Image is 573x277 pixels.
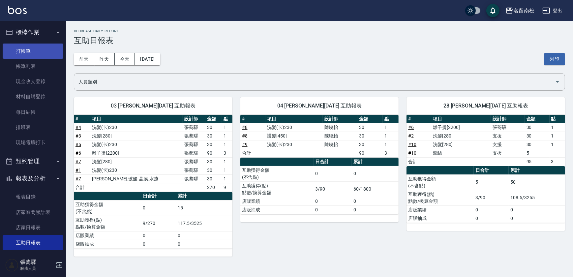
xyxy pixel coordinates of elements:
td: 張蕎驛 [183,132,205,140]
td: 50 [509,174,565,190]
td: 0 [352,166,399,181]
button: save [486,4,499,17]
td: 30 [205,157,222,166]
a: #6 [75,150,81,156]
p: 服務人員 [20,265,54,271]
td: 張蕎驛 [183,157,205,166]
th: # [407,115,431,123]
a: #4 [75,125,81,130]
table: a dense table [74,192,232,249]
td: 店販抽成 [74,240,141,248]
th: 項目 [90,115,183,123]
td: 0 [314,197,352,205]
td: 陳曉怡 [323,123,357,132]
td: 0 [314,166,352,181]
td: 3/90 [314,181,352,197]
td: 離子燙[2200] [90,149,183,157]
td: 張蕎驛 [183,166,205,174]
td: 5 [525,149,550,157]
th: 日合計 [474,166,509,175]
button: 列印 [544,53,565,65]
td: 洗髮(卡)230 [265,140,322,149]
a: #8 [242,125,248,130]
td: 9/270 [141,216,176,231]
a: #2 [408,133,414,138]
td: 洗髮(卡)230 [90,123,183,132]
td: 1 [222,132,232,140]
td: 互助獲得(點) 點數/換算金額 [240,181,314,197]
td: 洗髮(卡)230 [90,166,183,174]
th: 日合計 [314,158,352,166]
td: 30 [357,140,383,149]
a: 互助排行榜 [3,250,63,265]
td: 0 [176,231,232,240]
td: 1 [222,123,232,132]
th: 設計師 [323,115,357,123]
td: 護髮[450] [265,132,322,140]
a: 帳單列表 [3,59,63,74]
td: 90 [357,149,383,157]
a: 打帳單 [3,44,63,59]
td: 張蕎驛 [183,123,205,132]
a: #3 [75,133,81,138]
td: 5 [474,174,509,190]
a: 報表目錄 [3,189,63,204]
th: 點 [550,115,565,123]
th: 點 [383,115,399,123]
td: 張蕎驛 [183,174,205,183]
td: 張蕎驛 [491,123,525,132]
td: 0 [352,197,399,205]
td: 洗髮(卡)230 [265,123,322,132]
a: 互助日報表 [3,235,63,250]
td: 支援 [491,132,525,140]
td: 潤絲 [431,149,491,157]
td: 洗髮[280] [90,157,183,166]
td: 洗髮(卡)230 [90,140,183,149]
a: #1 [75,168,81,173]
td: 支援 [491,149,525,157]
td: 互助獲得(點) 點數/換算金額 [407,190,474,205]
th: # [240,115,266,123]
td: 95 [525,157,550,166]
td: 支援 [491,140,525,149]
a: #7 [75,159,81,164]
td: 0 [474,205,509,214]
table: a dense table [240,115,399,158]
span: 03 [PERSON_NAME][DATE] 互助報表 [82,103,225,109]
td: 1 [383,132,399,140]
td: 3/90 [474,190,509,205]
a: #8 [242,133,248,138]
img: Logo [8,6,27,14]
th: 項目 [431,115,491,123]
button: 今天 [115,53,135,65]
td: 店販抽成 [240,205,314,214]
td: 15 [176,200,232,216]
td: 30 [205,132,222,140]
button: 名留南松 [503,4,537,17]
td: 店販業績 [74,231,141,240]
td: 0 [141,231,176,240]
td: 90 [205,149,222,157]
input: 人員名稱 [77,76,552,88]
td: 店販業績 [240,197,314,205]
td: 30 [525,132,550,140]
td: 9 [222,183,232,192]
td: [PERSON_NAME].玻酸.晶膜.水療 [90,174,183,183]
a: #6 [408,125,414,130]
td: 1 [383,140,399,149]
td: 0 [141,200,176,216]
span: 28 [PERSON_NAME][DATE] 互助報表 [414,103,557,109]
a: 店家日報表 [3,220,63,235]
td: 洗髮[280] [90,132,183,140]
a: #10 [408,150,416,156]
button: 櫃檯作業 [3,24,63,41]
td: 0 [176,240,232,248]
td: 0 [509,214,565,223]
table: a dense table [74,115,232,192]
a: 排班表 [3,120,63,135]
td: 離子燙[2200] [431,123,491,132]
img: Person [5,259,18,272]
td: 30 [205,166,222,174]
td: 1 [550,140,565,149]
td: 洗髮[280] [431,132,491,140]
